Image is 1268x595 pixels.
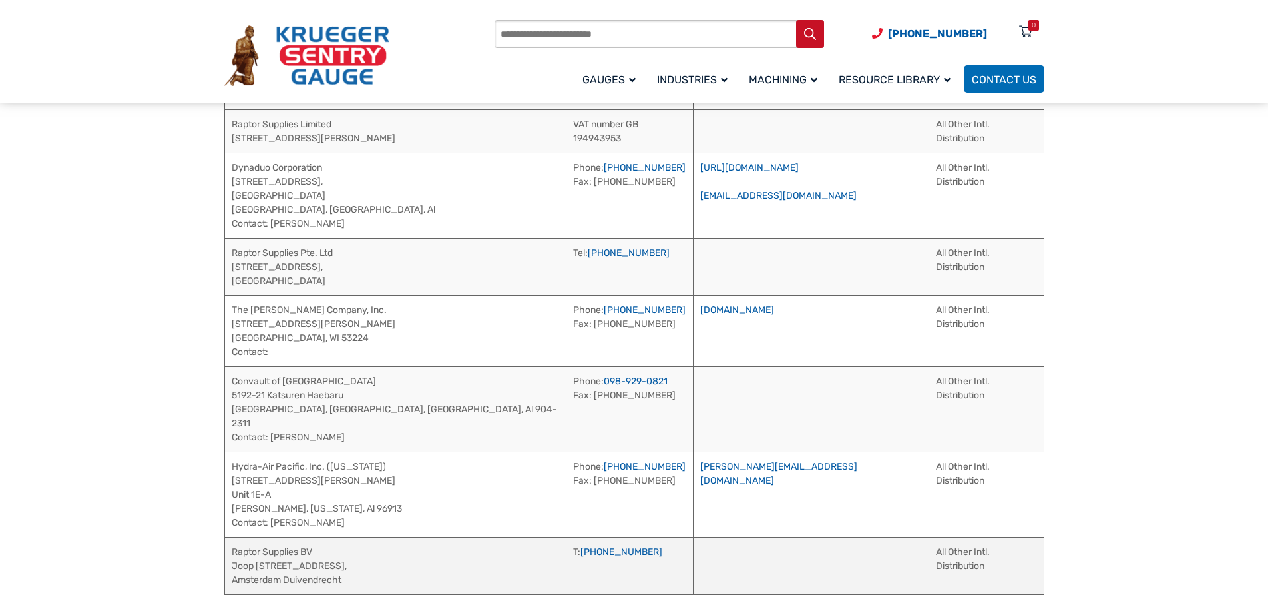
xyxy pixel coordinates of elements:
td: Dynaduo Corporation [STREET_ADDRESS], [GEOGRAPHIC_DATA] [GEOGRAPHIC_DATA], [GEOGRAPHIC_DATA], Al ... [224,153,566,238]
td: Raptor Supplies BV Joop [STREET_ADDRESS], Amsterdam Duivendrecht [224,537,566,594]
a: [PHONE_NUMBER] [604,304,686,316]
td: All Other Intl. Distribution [929,366,1044,452]
a: Resource Library [831,63,964,95]
td: Phone: Fax: [PHONE_NUMBER] [566,366,694,452]
td: T: [566,537,694,594]
span: Industries [657,73,728,86]
td: Tel: [566,238,694,295]
td: Raptor Supplies Limited [STREET_ADDRESS][PERSON_NAME] [224,109,566,153]
td: Phone: Fax: [PHONE_NUMBER] [566,452,694,537]
td: All Other Intl. Distribution [929,109,1044,153]
span: Gauges [582,73,636,86]
td: Raptor Supplies Pte. Ltd [STREET_ADDRESS], [GEOGRAPHIC_DATA] [224,238,566,295]
a: Gauges [574,63,649,95]
span: Resource Library [839,73,951,86]
td: Convault of [GEOGRAPHIC_DATA] 5192-21 Katsuren Haebaru [GEOGRAPHIC_DATA], [GEOGRAPHIC_DATA], [GEO... [224,366,566,452]
a: [PHONE_NUMBER] [604,461,686,472]
td: Hydra-Air Pacific, Inc. ([US_STATE]) [STREET_ADDRESS][PERSON_NAME] Unit 1E-A [PERSON_NAME], [US_S... [224,452,566,537]
a: Contact Us [964,65,1044,93]
span: [PHONE_NUMBER] [888,27,987,40]
td: All Other Intl. Distribution [929,153,1044,238]
td: All Other Intl. Distribution [929,537,1044,594]
a: Industries [649,63,741,95]
a: 098-929-0821 [604,376,668,387]
a: [DOMAIN_NAME] [700,304,774,316]
a: Machining [741,63,831,95]
a: Phone Number (920) 434-8860 [872,25,987,42]
td: The [PERSON_NAME] Company, Inc. [STREET_ADDRESS][PERSON_NAME] [GEOGRAPHIC_DATA], WI 53224 Contact: [224,295,566,366]
span: Contact Us [972,73,1036,86]
td: All Other Intl. Distribution [929,452,1044,537]
a: [PERSON_NAME][EMAIL_ADDRESS][DOMAIN_NAME] [700,461,857,486]
a: [URL][DOMAIN_NAME] [700,162,799,173]
a: [PHONE_NUMBER] [588,247,670,259]
td: All Other Intl. Distribution [929,295,1044,366]
td: VAT number GB 194943953 [566,109,694,153]
td: Phone: Fax: [PHONE_NUMBER] [566,295,694,366]
td: All Other Intl. Distribution [929,238,1044,295]
td: Phone: Fax: [PHONE_NUMBER] [566,153,694,238]
img: Krueger Sentry Gauge [224,25,389,87]
div: 0 [1032,20,1036,31]
a: [EMAIL_ADDRESS][DOMAIN_NAME] [700,190,857,201]
a: [PHONE_NUMBER] [580,546,662,558]
a: [PHONE_NUMBER] [604,162,686,173]
span: Machining [749,73,817,86]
